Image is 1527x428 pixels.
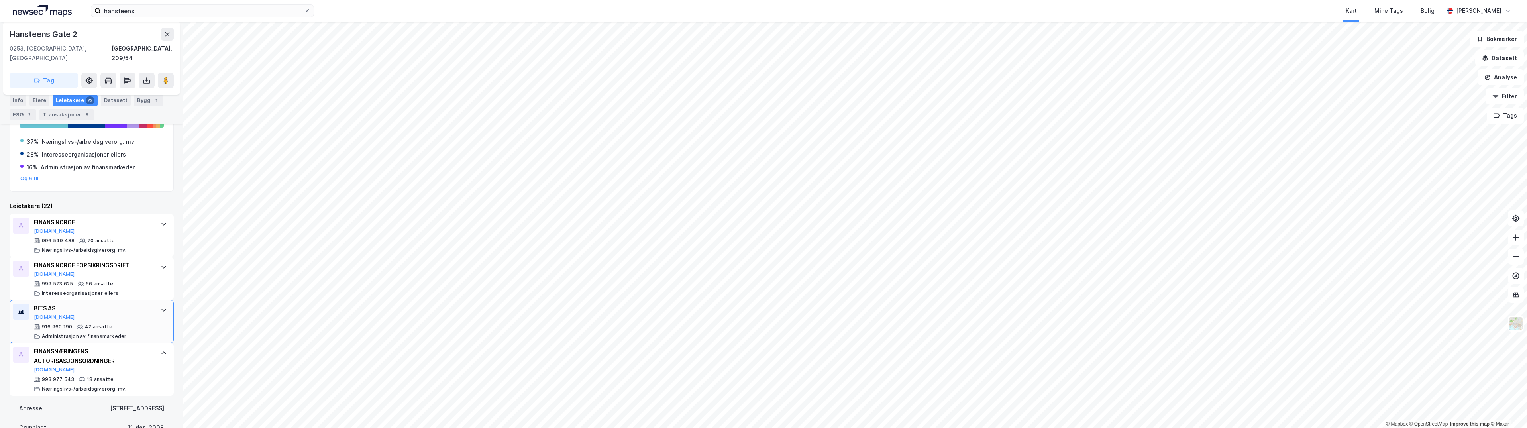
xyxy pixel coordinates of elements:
a: Improve this map [1450,421,1490,427]
div: Bolig [1421,6,1435,16]
div: Administrasjon av finansmarkeder [41,163,135,172]
div: Transaksjoner [39,109,94,120]
button: Tags [1487,108,1524,124]
div: 18 ansatte [87,376,114,383]
div: ESG [10,109,36,120]
div: 42 ansatte [85,324,112,330]
div: [PERSON_NAME] [1456,6,1501,16]
div: 996 549 488 [42,238,75,244]
input: Søk på adresse, matrikkel, gårdeiere, leietakere eller personer [101,5,304,17]
div: Info [10,95,26,106]
div: Leietakere (22) [10,201,174,211]
div: 2 [25,111,33,119]
div: 993 977 543 [42,376,74,383]
div: Bygg [134,95,163,106]
button: Bokmerker [1470,31,1524,47]
button: Datasett [1475,50,1524,66]
div: FINANS NORGE FORSIKRINGSDRIFT [34,261,153,270]
div: 16% [27,163,37,172]
div: [STREET_ADDRESS] [110,404,164,413]
div: Næringslivs-/arbeidsgiverorg. mv. [42,386,127,392]
div: FINANSNÆRINGENS AUTORISASJONSORDNINGER [34,347,153,366]
div: FINANS NORGE [34,218,153,227]
button: [DOMAIN_NAME] [34,271,75,277]
div: Kart [1346,6,1357,16]
div: 0253, [GEOGRAPHIC_DATA], [GEOGRAPHIC_DATA] [10,44,112,63]
div: Leietakere [53,95,98,106]
div: 56 ansatte [86,281,113,287]
div: Hansteens Gate 2 [10,28,79,41]
div: BITS AS [34,304,153,313]
a: Mapbox [1386,421,1408,427]
img: logo.a4113a55bc3d86da70a041830d287a7e.svg [13,5,72,17]
div: 22 [86,96,94,104]
button: [DOMAIN_NAME] [34,367,75,373]
div: 999 523 625 [42,281,73,287]
div: Mine Tags [1374,6,1403,16]
iframe: Chat Widget [1487,390,1527,428]
div: 916 960 190 [42,324,72,330]
div: [GEOGRAPHIC_DATA], 209/54 [112,44,174,63]
div: Næringslivs-/arbeidsgiverorg. mv. [42,247,127,253]
div: 1 [152,96,160,104]
div: Interesseorganisasjoner ellers [42,290,118,296]
div: 70 ansatte [87,238,115,244]
button: Tag [10,73,78,88]
button: Og 6 til [20,175,39,182]
div: Interesseorganisasjoner ellers [42,150,126,159]
div: Administrasjon av finansmarkeder [42,333,126,340]
div: 37% [27,137,39,147]
div: Kontrollprogram for chat [1487,390,1527,428]
div: 28% [27,150,39,159]
div: Datasett [101,95,131,106]
div: 8 [83,111,91,119]
div: Adresse [19,404,42,413]
a: OpenStreetMap [1409,421,1448,427]
button: [DOMAIN_NAME] [34,314,75,320]
button: Filter [1486,88,1524,104]
button: [DOMAIN_NAME] [34,228,75,234]
img: Z [1508,316,1523,331]
div: Næringslivs-/arbeidsgiverorg. mv. [42,137,136,147]
div: Eiere [29,95,49,106]
button: Analyse [1478,69,1524,85]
